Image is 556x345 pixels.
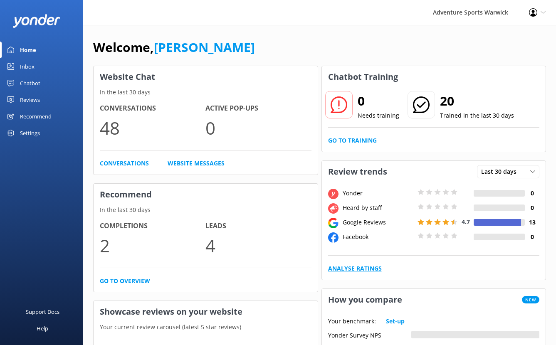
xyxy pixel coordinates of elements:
[525,189,539,198] h4: 0
[341,189,415,198] div: Yonder
[94,323,318,332] p: Your current review carousel (latest 5 star reviews)
[322,289,408,310] h3: How you compare
[522,296,539,303] span: New
[525,232,539,241] h4: 0
[386,317,405,326] a: Set-up
[93,37,255,57] h1: Welcome,
[100,232,205,259] p: 2
[328,331,411,338] div: Yonder Survey NPS
[100,276,150,286] a: Go to overview
[168,159,225,168] a: Website Messages
[341,232,415,241] div: Facebook
[100,221,205,232] h4: Completions
[26,303,59,320] div: Support Docs
[20,125,40,141] div: Settings
[20,58,35,75] div: Inbox
[20,91,40,108] div: Reviews
[341,203,415,212] div: Heard by staff
[94,88,318,97] p: In the last 30 days
[322,66,404,88] h3: Chatbot Training
[12,14,60,28] img: yonder-white-logo.png
[341,218,415,227] div: Google Reviews
[20,75,40,91] div: Chatbot
[205,221,311,232] h4: Leads
[100,103,205,114] h4: Conversations
[94,66,318,88] h3: Website Chat
[205,114,311,142] p: 0
[525,203,539,212] h4: 0
[358,91,399,111] h2: 0
[94,205,318,214] p: In the last 30 days
[94,301,318,323] h3: Showcase reviews on your website
[328,264,382,273] a: Analyse Ratings
[154,39,255,56] a: [PERSON_NAME]
[440,91,514,111] h2: 20
[358,111,399,120] p: Needs training
[481,167,521,176] span: Last 30 days
[328,136,377,145] a: Go to Training
[37,320,48,337] div: Help
[205,232,311,259] p: 4
[20,42,36,58] div: Home
[328,317,376,326] p: Your benchmark:
[94,184,318,205] h3: Recommend
[440,111,514,120] p: Trained in the last 30 days
[525,218,539,227] h4: 13
[100,114,205,142] p: 48
[100,159,149,168] a: Conversations
[322,161,393,182] h3: Review trends
[205,103,311,114] h4: Active Pop-ups
[20,108,52,125] div: Recommend
[462,218,470,226] span: 4.7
